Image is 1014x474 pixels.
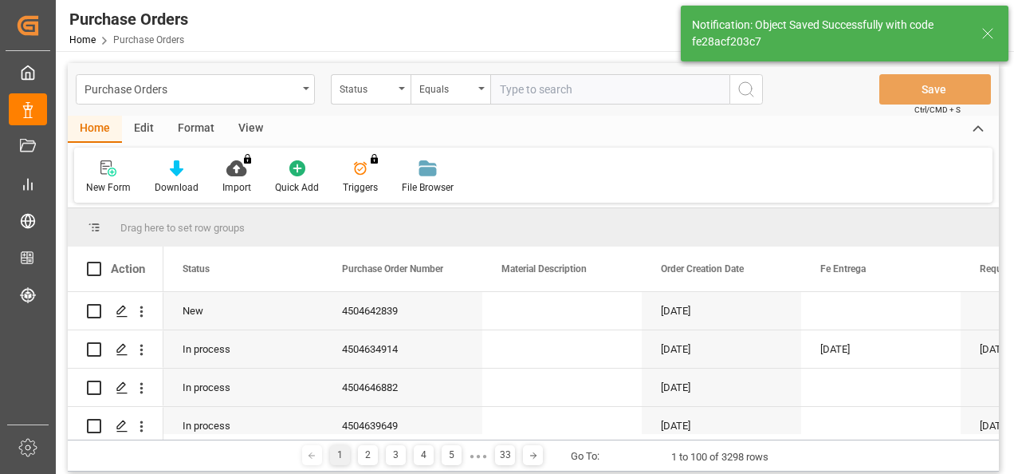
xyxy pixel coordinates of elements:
[358,445,378,465] div: 2
[68,330,163,369] div: Press SPACE to select this row.
[323,369,482,406] div: 4504646882
[340,78,394,97] div: Status
[661,263,744,275] span: Order Creation Date
[402,180,454,195] div: File Browser
[323,407,482,444] div: 4504639649
[163,330,323,368] div: In process
[68,292,163,330] div: Press SPACE to select this row.
[323,330,482,368] div: 4504634914
[323,292,482,330] div: 4504642839
[729,74,763,105] button: search button
[68,407,163,445] div: Press SPACE to select this row.
[183,263,210,275] span: Status
[414,445,434,465] div: 4
[470,450,487,462] div: ● ● ●
[671,449,768,465] div: 1 to 100 of 3298 rows
[84,78,297,98] div: Purchase Orders
[69,34,96,45] a: Home
[571,448,599,464] div: Go To:
[166,116,226,143] div: Format
[411,74,490,105] button: open menu
[86,180,131,195] div: New Form
[120,222,245,234] span: Drag here to set row groups
[692,17,966,50] div: Notification: Object Saved Successfully with code fe28acf203c7
[68,369,163,407] div: Press SPACE to select this row.
[642,369,801,406] div: [DATE]
[331,74,411,105] button: open menu
[68,116,122,143] div: Home
[163,292,323,330] div: New
[226,116,275,143] div: View
[111,262,145,276] div: Action
[642,407,801,444] div: [DATE]
[69,7,188,31] div: Purchase Orders
[501,263,587,275] span: Material Description
[419,78,474,97] div: Equals
[386,445,406,465] div: 3
[342,263,443,275] span: Purchase Order Number
[155,180,198,195] div: Download
[495,445,515,465] div: 33
[163,369,323,406] div: In process
[76,74,315,105] button: open menu
[820,263,866,275] span: Fe Entrega
[275,180,319,195] div: Quick Add
[442,445,462,465] div: 5
[642,330,801,368] div: [DATE]
[122,116,166,143] div: Edit
[330,445,350,465] div: 1
[879,74,991,105] button: Save
[163,407,323,444] div: In process
[642,292,801,330] div: [DATE]
[490,74,729,105] input: Type to search
[801,330,961,368] div: [DATE]
[914,104,961,116] span: Ctrl/CMD + S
